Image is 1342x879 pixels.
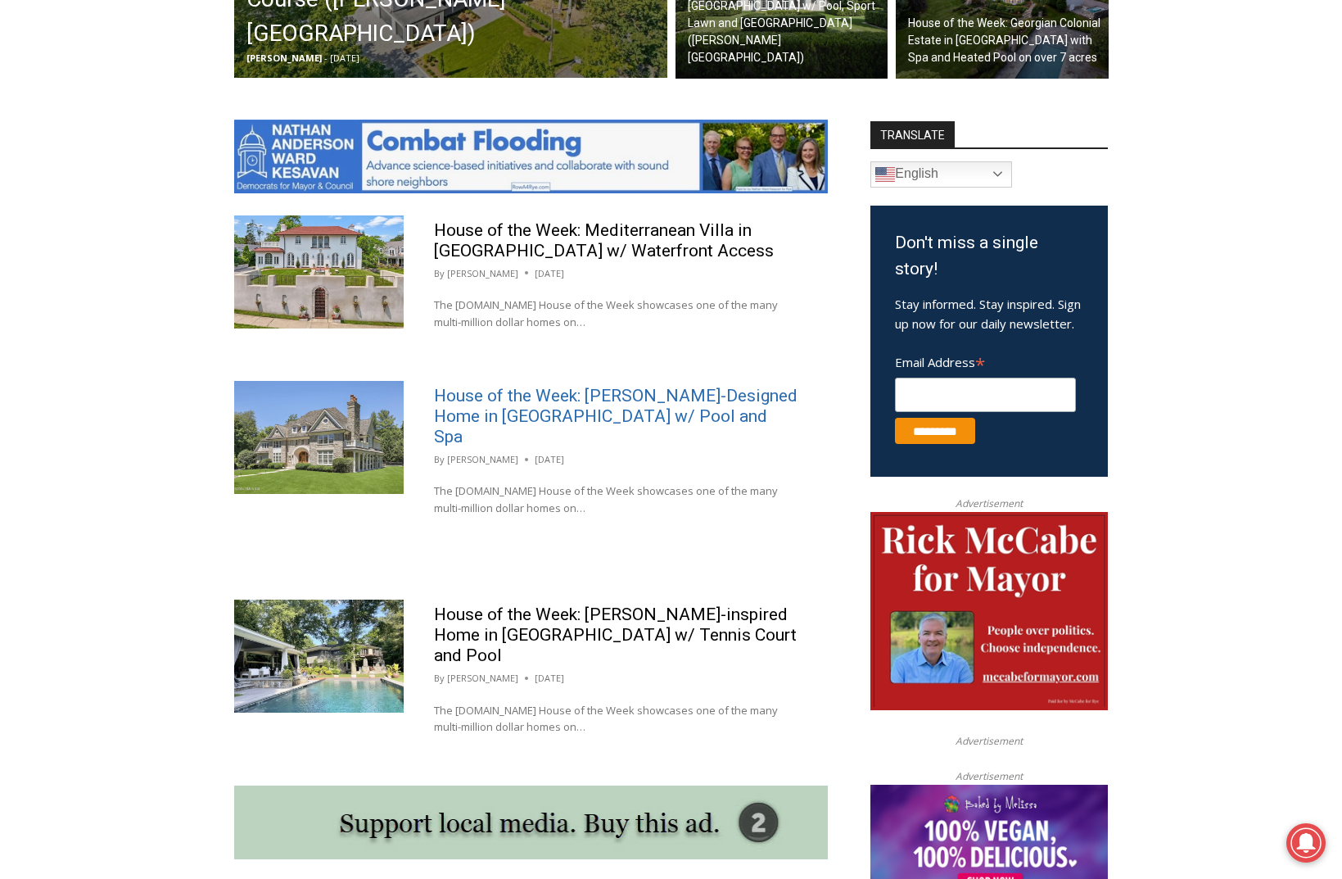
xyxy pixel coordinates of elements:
span: Advertisement [939,496,1039,511]
time: [DATE] [535,452,564,467]
img: McCabe for Mayor [870,512,1108,710]
span: By [434,266,445,281]
p: Stay informed. Stay inspired. Sign up now for our daily newsletter. [895,294,1083,333]
p: The [DOMAIN_NAME] House of the Week showcases one of the many multi-million dollar homes on… [434,483,798,517]
a: House of the Week: [PERSON_NAME]-inspired Home in [GEOGRAPHIC_DATA] w/ Tennis Court and Pool [434,605,797,665]
time: [DATE] [535,671,564,686]
span: - [324,52,328,64]
a: House of the Week: [PERSON_NAME]-Designed Home in [GEOGRAPHIC_DATA] w/ Pool and Spa [434,386,798,446]
span: Advertisement [939,768,1039,784]
img: en [875,165,895,184]
a: [PERSON_NAME] [447,453,518,465]
a: [PERSON_NAME] [447,672,518,684]
label: Email Address [895,346,1076,375]
p: The [DOMAIN_NAME] House of the Week showcases one of the many multi-million dollar homes on… [434,702,798,736]
a: English [870,161,1012,188]
h2: House of the Week: Georgian Colonial Estate in [GEOGRAPHIC_DATA] with Spa and Heated Pool on over... [908,15,1105,66]
strong: TRANSLATE [870,121,955,147]
a: [PERSON_NAME] [447,267,518,279]
img: 514 Alda Road, Mamaroneck [234,215,404,328]
time: [DATE] [535,266,564,281]
span: By [434,671,445,686]
p: The [DOMAIN_NAME] House of the Week showcases one of the many multi-million dollar homes on… [434,297,798,331]
span: [DATE] [330,52,359,64]
a: House of the Week: Mediterranean Villa in [GEOGRAPHIC_DATA] w/ Waterfront Access [434,220,774,261]
span: Advertisement [939,733,1039,749]
img: 54 Lincoln Avenue, Rye Brook [234,600,404,713]
img: 28 Thunder Mountain Road, Greenwich [234,381,404,494]
img: support local media, buy this ad [234,786,828,859]
span: By [434,452,445,467]
span: [PERSON_NAME] [246,52,322,64]
h3: Don't miss a single story! [895,230,1083,282]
